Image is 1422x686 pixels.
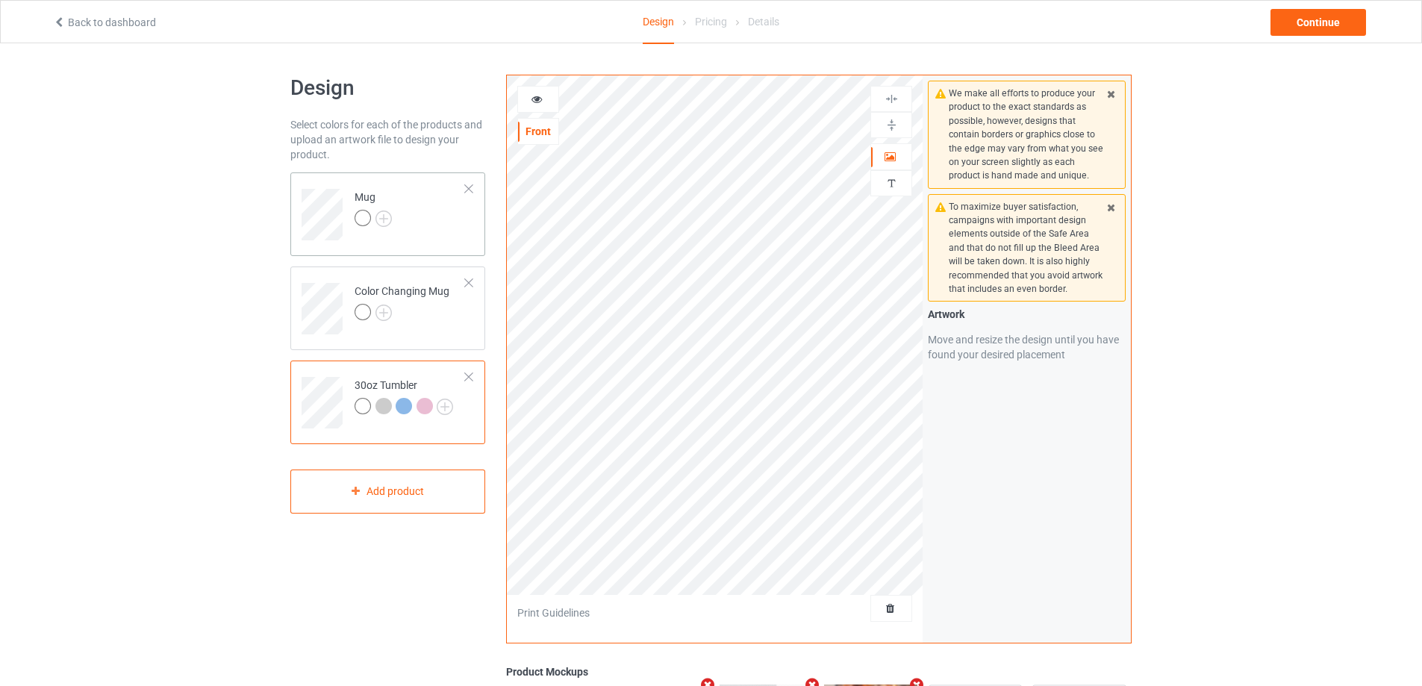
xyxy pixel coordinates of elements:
div: Print Guidelines [517,605,590,620]
div: To maximize buyer satisfaction, campaigns with important design elements outside of the Safe Area... [949,200,1105,296]
div: Mug [355,190,392,225]
h1: Design [290,75,485,102]
div: Pricing [695,1,727,43]
div: 30oz Tumbler [355,378,453,414]
div: Move and resize the design until you have found your desired placement [928,332,1126,362]
div: 30oz Tumbler [290,361,485,444]
div: Product Mockups [506,664,1132,679]
img: svg%3E%0A [885,176,899,190]
img: svg+xml;base64,PD94bWwgdmVyc2lvbj0iMS4wIiBlbmNvZGluZz0iVVRGLTgiPz4KPHN2ZyB3aWR0aD0iMjJweCIgaGVpZ2... [437,399,453,415]
div: We make all efforts to produce your product to the exact standards as possible, however, designs ... [949,87,1105,183]
div: Continue [1270,9,1366,36]
img: svg+xml;base64,PD94bWwgdmVyc2lvbj0iMS4wIiBlbmNvZGluZz0iVVRGLTgiPz4KPHN2ZyB3aWR0aD0iMjJweCIgaGVpZ2... [375,211,392,227]
div: Artwork [928,307,1126,322]
img: svg+xml;base64,PD94bWwgdmVyc2lvbj0iMS4wIiBlbmNvZGluZz0iVVRGLTgiPz4KPHN2ZyB3aWR0aD0iMjJweCIgaGVpZ2... [375,305,392,321]
div: Color Changing Mug [355,284,449,319]
img: svg%3E%0A [885,92,899,106]
div: Mug [290,172,485,256]
div: Design [643,1,674,44]
div: Front [518,124,558,139]
img: svg%3E%0A [885,118,899,132]
div: Select colors for each of the products and upload an artwork file to design your product. [290,117,485,162]
div: Details [748,1,779,43]
div: Add product [290,470,485,514]
div: Color Changing Mug [290,266,485,350]
a: Back to dashboard [53,16,156,28]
